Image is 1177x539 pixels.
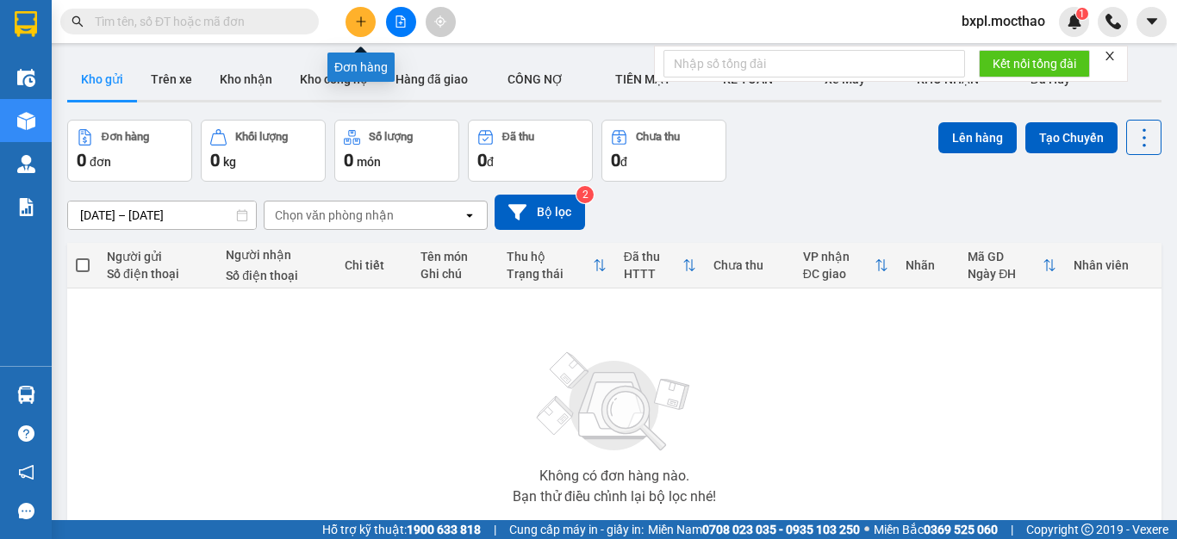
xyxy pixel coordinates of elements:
[369,131,413,143] div: Số lượng
[345,258,403,272] div: Chi tiết
[968,267,1043,281] div: Ngày ĐH
[102,131,149,143] div: Đơn hàng
[1025,122,1118,153] button: Tạo Chuyến
[713,258,786,272] div: Chưa thu
[67,120,192,182] button: Đơn hàng0đơn
[334,120,459,182] button: Số lượng0món
[513,490,716,504] div: Bạn thử điều chỉnh lại bộ lọc nhé!
[507,250,593,263] div: Thu hộ
[509,520,644,539] span: Cung cấp máy in - giấy in:
[648,520,860,539] span: Miền Nam
[107,267,209,281] div: Số điện thoại
[803,250,875,263] div: VP nhận
[1074,258,1153,272] div: Nhân viên
[357,155,381,169] span: món
[508,72,564,86] span: CÔNG NỢ
[979,50,1090,77] button: Kết nối tổng đài
[67,59,137,100] button: Kho gửi
[201,120,326,182] button: Khối lượng0kg
[968,250,1043,263] div: Mã GD
[576,186,594,203] sup: 2
[420,250,489,263] div: Tên món
[636,131,680,143] div: Chưa thu
[1144,14,1160,29] span: caret-down
[959,243,1065,288] th: Toggle SortBy
[395,15,407,28] span: file-add
[803,267,875,281] div: ĐC giao
[1105,14,1121,29] img: phone-icon
[487,155,494,169] span: đ
[498,243,615,288] th: Toggle SortBy
[993,54,1076,73] span: Kết nối tổng đài
[938,122,1017,153] button: Lên hàng
[601,120,726,182] button: Chưa thu0đ
[495,195,585,230] button: Bộ lọc
[355,15,367,28] span: plus
[924,523,998,536] strong: 0369 525 060
[235,131,288,143] div: Khối lượng
[663,50,965,77] input: Nhập số tổng đài
[18,425,34,442] span: question-circle
[420,267,489,281] div: Ghi chú
[17,198,35,216] img: solution-icon
[327,53,395,82] div: Đơn hàng
[322,520,481,539] span: Hỗ trợ kỹ thuật:
[477,150,487,170] span: 0
[223,155,236,169] span: kg
[382,59,482,100] button: Hàng đã giao
[18,503,34,519] span: message
[864,526,869,533] span: ⚪️
[1079,8,1085,20] span: 1
[275,207,394,224] div: Chọn văn phòng nhận
[611,150,620,170] span: 0
[426,7,456,37] button: aim
[206,59,286,100] button: Kho nhận
[615,72,671,86] span: TIỀN MẶT
[210,150,220,170] span: 0
[463,208,476,222] svg: open
[407,523,481,536] strong: 1900 633 818
[17,386,35,404] img: warehouse-icon
[72,15,84,28] span: search
[15,11,37,37] img: logo-vxr
[624,267,682,281] div: HTTT
[1104,50,1116,62] span: close
[346,7,376,37] button: plus
[137,59,206,100] button: Trên xe
[468,120,593,182] button: Đã thu0đ
[615,243,705,288] th: Toggle SortBy
[702,523,860,536] strong: 0708 023 035 - 0935 103 250
[1067,14,1082,29] img: icon-new-feature
[386,7,416,37] button: file-add
[620,155,627,169] span: đ
[906,258,950,272] div: Nhãn
[90,155,111,169] span: đơn
[948,10,1059,32] span: bxpl.mocthao
[1081,524,1093,536] span: copyright
[1011,520,1013,539] span: |
[1076,8,1088,20] sup: 1
[17,155,35,173] img: warehouse-icon
[507,267,593,281] div: Trạng thái
[344,150,353,170] span: 0
[68,201,256,229] input: Select a date range.
[494,520,496,539] span: |
[434,15,446,28] span: aim
[18,464,34,480] span: notification
[624,250,682,263] div: Đã thu
[286,59,382,100] button: Kho công nợ
[17,112,35,130] img: warehouse-icon
[77,150,86,170] span: 0
[226,248,327,262] div: Người nhận
[794,243,898,288] th: Toggle SortBy
[874,520,998,539] span: Miền Bắc
[502,131,534,143] div: Đã thu
[226,269,327,282] div: Số điện thoại
[528,342,701,462] img: svg+xml;base64,PHN2ZyBjbGFzcz0ibGlzdC1wbHVnX19zdmciIHhtbG5zPSJodHRwOi8vd3d3LnczLm9yZy8yMDAwL3N2Zy...
[1137,7,1167,37] button: caret-down
[107,250,209,263] div: Người gửi
[95,12,298,31] input: Tìm tên, số ĐT hoặc mã đơn
[17,69,35,87] img: warehouse-icon
[539,469,689,483] div: Không có đơn hàng nào.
